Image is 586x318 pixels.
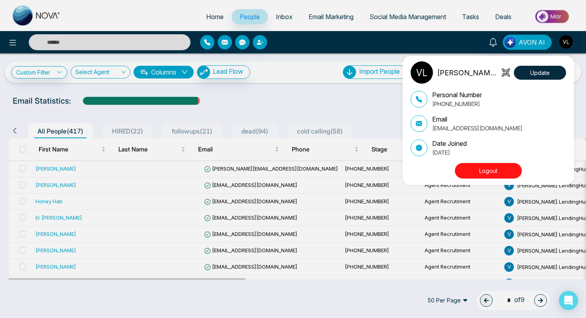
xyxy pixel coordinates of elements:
p: [DATE] [432,148,467,157]
p: [PERSON_NAME] LendingHub [437,67,499,78]
p: [EMAIL_ADDRESS][DOMAIN_NAME] [432,124,523,132]
p: [PHONE_NUMBER] [432,100,482,108]
p: Personal Number [432,90,482,100]
p: Date Joined [432,139,467,148]
button: Logout [455,163,522,179]
button: Update [514,66,566,80]
p: Email [432,114,523,124]
div: Open Intercom Messenger [559,291,578,310]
